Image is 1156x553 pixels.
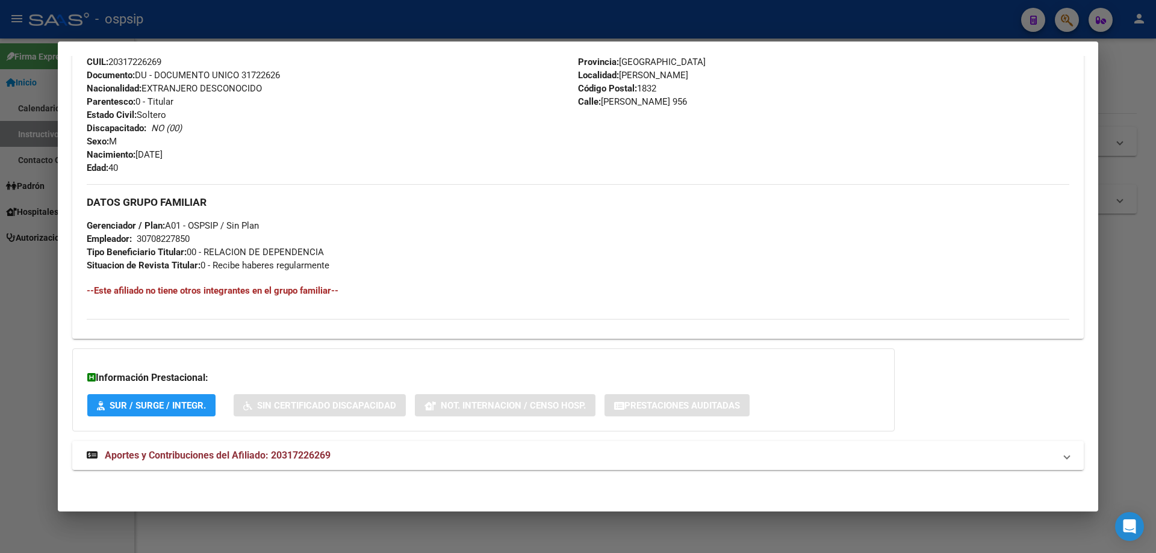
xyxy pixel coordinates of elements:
strong: CUIL: [87,57,108,67]
div: 30708227850 [137,232,190,246]
span: [PERSON_NAME] [578,70,688,81]
strong: Nacionalidad: [87,83,141,94]
button: SUR / SURGE / INTEGR. [87,394,216,416]
span: 20317226269 [87,57,161,67]
button: Sin Certificado Discapacidad [234,394,406,416]
span: [PERSON_NAME] 956 [578,96,687,107]
span: M [87,136,117,147]
span: 1832 [578,83,656,94]
span: 0 - Recibe haberes regularmente [87,260,329,271]
span: Soltero [87,110,166,120]
strong: Discapacitado: [87,123,146,134]
h3: Información Prestacional: [87,371,880,385]
strong: Empleador: [87,233,132,244]
span: Not. Internacion / Censo Hosp. [441,400,586,411]
span: [DATE] [87,149,163,160]
strong: Código Postal: [578,83,637,94]
h3: DATOS GRUPO FAMILIAR [87,196,1069,209]
span: 0 - Titular [87,96,173,107]
span: EXTRANJERO DESCONOCIDO [87,83,262,94]
span: 00 - RELACION DE DEPENDENCIA [87,247,324,258]
h4: --Este afiliado no tiene otros integrantes en el grupo familiar-- [87,284,1069,297]
strong: Sexo: [87,136,109,147]
span: DU - DOCUMENTO UNICO 31722626 [87,70,280,81]
strong: Calle: [578,96,601,107]
strong: Provincia: [578,57,619,67]
strong: Localidad: [578,70,619,81]
mat-expansion-panel-header: Aportes y Contribuciones del Afiliado: 20317226269 [72,441,1084,470]
span: Prestaciones Auditadas [624,400,740,411]
button: Not. Internacion / Censo Hosp. [415,394,595,416]
strong: Estado Civil: [87,110,137,120]
i: NO (00) [151,123,182,134]
span: Sin Certificado Discapacidad [257,400,396,411]
span: Aportes y Contribuciones del Afiliado: 20317226269 [105,450,331,461]
div: Open Intercom Messenger [1115,512,1144,541]
span: [GEOGRAPHIC_DATA] [578,57,706,67]
strong: Tipo Beneficiario Titular: [87,247,187,258]
span: A01 - OSPSIP / Sin Plan [87,220,259,231]
button: Prestaciones Auditadas [604,394,750,416]
strong: Nacimiento: [87,149,135,160]
strong: Documento: [87,70,135,81]
span: 40 [87,162,118,173]
strong: Gerenciador / Plan: [87,220,165,231]
span: SUR / SURGE / INTEGR. [110,400,206,411]
strong: Situacion de Revista Titular: [87,260,200,271]
strong: Edad: [87,162,108,173]
strong: Parentesco: [87,96,135,107]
